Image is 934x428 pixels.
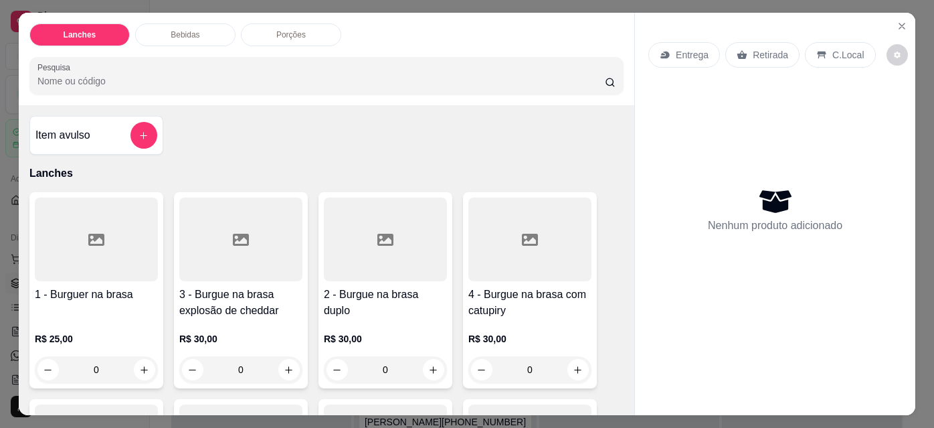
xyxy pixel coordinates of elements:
p: Lanches [64,29,96,40]
p: R$ 25,00 [35,332,158,346]
button: Close [891,15,913,37]
p: R$ 30,00 [468,332,591,346]
p: Entrega [676,48,709,62]
p: Porções [276,29,306,40]
p: Retirada [753,48,788,62]
p: Nenhum produto adicionado [708,218,842,234]
h4: 1 - Burguer na brasa [35,287,158,303]
label: Pesquisa [37,62,75,73]
h4: 3 - Burgue na brasa explosão de cheddar [179,287,302,319]
h4: 4 - Burgue na brasa com catupiry [468,287,591,319]
p: Bebidas [171,29,199,40]
p: C.Local [832,48,864,62]
button: decrease-product-quantity [886,44,908,66]
h4: Item avulso [35,127,90,143]
p: Lanches [29,165,624,182]
h4: 2 - Burgue na brasa duplo [324,287,447,319]
input: Pesquisa [37,74,605,88]
p: R$ 30,00 [324,332,447,346]
p: R$ 30,00 [179,332,302,346]
button: add-separate-item [130,122,157,149]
